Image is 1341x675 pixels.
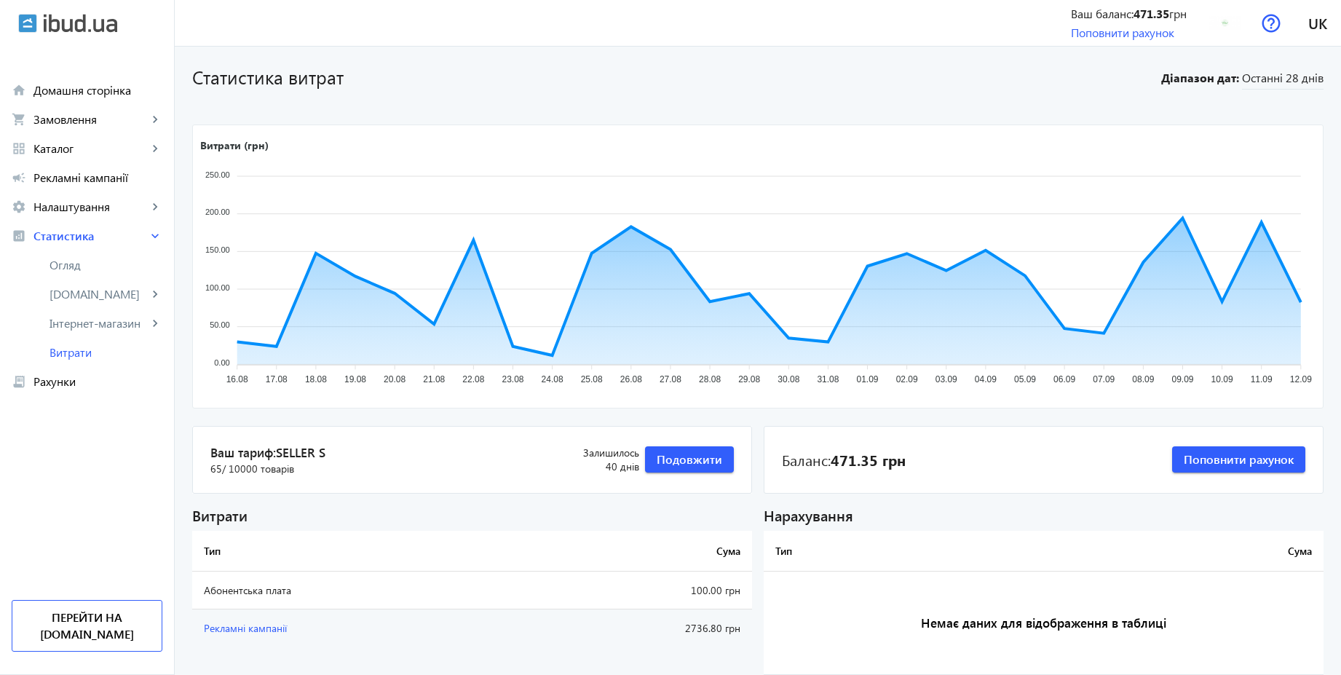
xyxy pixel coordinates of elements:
[33,83,162,98] span: Домашня сторінка
[192,572,520,609] td: Абонентська плата
[935,375,957,385] tspan: 03.09
[1071,25,1174,40] a: Поповнити рахунок
[660,375,681,385] tspan: 27.08
[1020,531,1324,572] th: Сума
[205,245,230,254] tspan: 150.00
[210,444,550,462] span: Ваш тариф:
[1251,375,1273,385] tspan: 11.09
[1093,375,1115,385] tspan: 07.09
[205,208,230,217] tspan: 200.00
[1172,446,1305,473] button: Поповнити рахунок
[12,374,26,389] mat-icon: receipt_long
[1171,375,1193,385] tspan: 09.09
[200,138,269,152] text: Витрати (грн)
[305,375,327,385] tspan: 18.08
[33,170,162,185] span: Рекламні кампанії
[1209,7,1241,39] img: 5e06220d5193e8959-15774602378-5c5ac2425e3776249-logo.png
[148,229,162,243] mat-icon: keyboard_arrow_right
[1184,451,1294,467] span: Поповнити рахунок
[192,505,752,525] div: Витрати
[1262,14,1281,33] img: help.svg
[520,572,752,609] td: 100.00 грн
[205,170,230,179] tspan: 250.00
[148,316,162,331] mat-icon: keyboard_arrow_right
[210,321,230,330] tspan: 50.00
[50,316,148,331] span: Інтернет-магазин
[581,375,603,385] tspan: 25.08
[50,345,162,360] span: Витрати
[33,112,148,127] span: Замовлення
[276,444,325,460] span: Seller S
[550,446,639,460] span: Залишилось
[896,375,918,385] tspan: 02.09
[1290,375,1312,385] tspan: 12.09
[1211,375,1233,385] tspan: 10.09
[1159,70,1239,86] b: Діапазон дат:
[542,375,563,385] tspan: 24.08
[1071,6,1187,22] div: Ваш баланс: грн
[764,572,1324,675] h3: Немає даних для відображення в таблиці
[266,375,288,385] tspan: 17.08
[148,287,162,301] mat-icon: keyboard_arrow_right
[384,375,406,385] tspan: 20.08
[12,112,26,127] mat-icon: shopping_cart
[657,451,722,467] span: Подовжити
[12,141,26,156] mat-icon: grid_view
[50,287,148,301] span: [DOMAIN_NAME]
[148,141,162,156] mat-icon: keyboard_arrow_right
[44,14,117,33] img: ibud_text.svg
[1308,14,1327,32] span: uk
[222,462,294,475] span: / 10000 товарів
[12,170,26,185] mat-icon: campaign
[738,375,760,385] tspan: 29.08
[148,112,162,127] mat-icon: keyboard_arrow_right
[50,258,162,272] span: Огляд
[778,375,799,385] tspan: 30.08
[205,283,230,292] tspan: 100.00
[192,531,520,572] th: Тип
[1242,70,1324,90] span: Останні 28 днів
[33,141,148,156] span: Каталог
[204,621,287,635] span: Рекламні кампанії
[226,375,248,385] tspan: 16.08
[520,609,752,647] td: 2736.80 грн
[18,14,37,33] img: ibud.svg
[1132,375,1154,385] tspan: 08.09
[817,375,839,385] tspan: 31.08
[462,375,484,385] tspan: 22.08
[550,446,639,474] div: 40 днів
[192,64,1153,90] h1: Статистика витрат
[520,531,752,572] th: Сума
[12,200,26,214] mat-icon: settings
[33,229,148,243] span: Статистика
[645,446,734,473] button: Подовжити
[1053,375,1075,385] tspan: 06.09
[1134,6,1169,21] b: 471.35
[148,200,162,214] mat-icon: keyboard_arrow_right
[33,200,148,214] span: Налаштування
[1014,375,1036,385] tspan: 05.09
[502,375,523,385] tspan: 23.08
[210,462,294,476] span: 65
[12,229,26,243] mat-icon: analytics
[764,505,1324,525] div: Нарахування
[344,375,366,385] tspan: 19.08
[12,83,26,98] mat-icon: home
[12,600,162,652] a: Перейти на [DOMAIN_NAME]
[782,449,906,470] div: Баланс:
[857,375,879,385] tspan: 01.09
[975,375,997,385] tspan: 04.09
[764,531,1020,572] th: Тип
[831,449,906,470] b: 471.35 грн
[423,375,445,385] tspan: 21.08
[33,374,162,389] span: Рахунки
[699,375,721,385] tspan: 28.08
[620,375,642,385] tspan: 26.08
[214,358,229,367] tspan: 0.00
